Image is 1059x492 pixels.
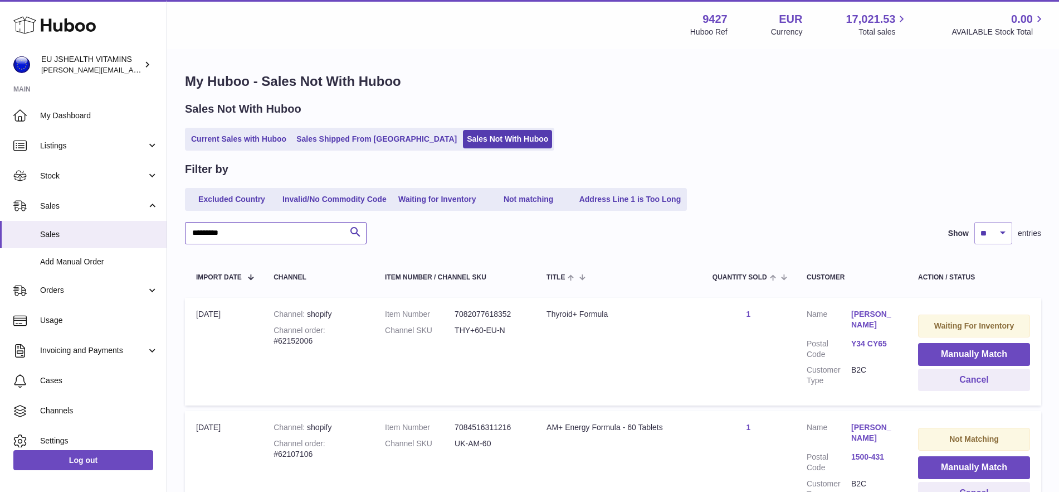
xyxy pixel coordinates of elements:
[851,309,896,330] a: [PERSON_NAME]
[918,274,1030,281] div: Action / Status
[40,229,158,240] span: Sales
[385,438,455,449] dt: Channel SKU
[274,274,363,281] div: Channel
[40,406,158,416] span: Channels
[949,435,999,443] strong: Not Matching
[274,422,363,433] div: shopify
[858,27,908,37] span: Total sales
[918,369,1030,392] button: Cancel
[690,27,728,37] div: Huboo Ref
[546,309,690,320] div: Thyroid+ Formula
[40,171,147,181] span: Stock
[851,452,896,462] a: 1500-431
[385,274,524,281] div: Item Number / Channel SKU
[807,309,851,333] dt: Name
[463,130,552,148] a: Sales Not With Huboo
[274,438,363,460] div: #62107106
[385,309,455,320] dt: Item Number
[455,325,524,336] dd: THY+60-EU-N
[40,257,158,267] span: Add Manual Order
[185,102,301,117] h2: Sales Not With Huboo
[40,285,147,296] span: Orders
[40,315,158,326] span: Usage
[41,65,223,74] span: [PERSON_NAME][EMAIL_ADDRESS][DOMAIN_NAME]
[951,12,1046,37] a: 0.00 AVAILABLE Stock Total
[274,423,307,432] strong: Channel
[187,190,276,209] a: Excluded Country
[575,190,685,209] a: Address Line 1 is Too Long
[274,439,325,448] strong: Channel order
[196,274,242,281] span: Import date
[41,54,141,75] div: EU JSHEALTH VITAMINS
[40,436,158,446] span: Settings
[393,190,482,209] a: Waiting for Inventory
[455,309,524,320] dd: 7082077618352
[546,422,690,433] div: AM+ Energy Formula - 60 Tablets
[807,365,851,386] dt: Customer Type
[13,56,30,73] img: laura@jessicasepel.com
[851,422,896,443] a: [PERSON_NAME]
[846,12,908,37] a: 17,021.53 Total sales
[918,456,1030,479] button: Manually Match
[274,326,325,335] strong: Channel order
[274,310,307,319] strong: Channel
[746,310,751,319] a: 1
[279,190,391,209] a: Invalid/No Commodity Code
[484,190,573,209] a: Not matching
[807,422,851,446] dt: Name
[702,12,728,27] strong: 9427
[455,422,524,433] dd: 7084516311216
[385,422,455,433] dt: Item Number
[292,130,461,148] a: Sales Shipped From [GEOGRAPHIC_DATA]
[187,130,290,148] a: Current Sales with Huboo
[455,438,524,449] dd: UK-AM-60
[185,162,228,177] h2: Filter by
[779,12,802,27] strong: EUR
[1011,12,1033,27] span: 0.00
[274,309,363,320] div: shopify
[846,12,895,27] span: 17,021.53
[185,73,1041,90] h1: My Huboo - Sales Not With Huboo
[40,141,147,151] span: Listings
[185,298,262,406] td: [DATE]
[40,375,158,386] span: Cases
[807,452,851,473] dt: Postal Code
[951,27,1046,37] span: AVAILABLE Stock Total
[948,228,969,239] label: Show
[851,365,896,386] dd: B2C
[771,27,803,37] div: Currency
[40,201,147,211] span: Sales
[918,343,1030,366] button: Manually Match
[274,325,363,346] div: #62152006
[1018,228,1041,239] span: entries
[40,110,158,121] span: My Dashboard
[40,345,147,356] span: Invoicing and Payments
[746,423,751,432] a: 1
[851,339,896,349] a: Y34 CY65
[934,321,1014,330] strong: Waiting For Inventory
[807,274,896,281] div: Customer
[546,274,565,281] span: Title
[385,325,455,336] dt: Channel SKU
[13,450,153,470] a: Log out
[807,339,851,360] dt: Postal Code
[712,274,767,281] span: Quantity Sold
